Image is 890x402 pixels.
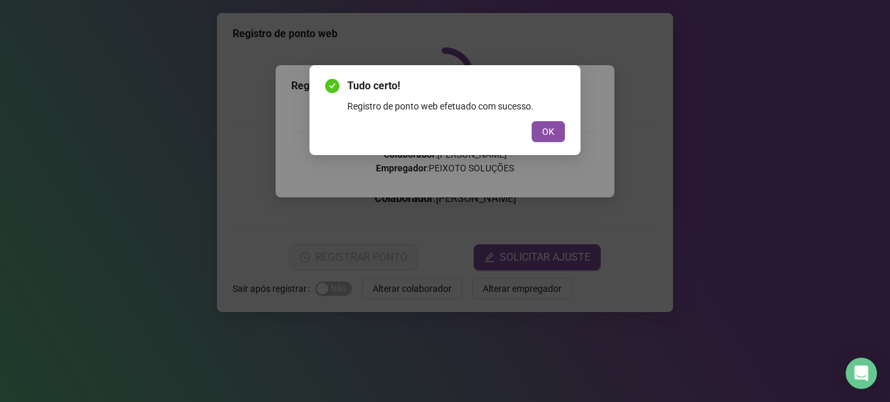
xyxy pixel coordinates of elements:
span: check-circle [325,79,339,93]
div: Registro de ponto web efetuado com sucesso. [347,99,565,113]
span: OK [542,124,554,139]
button: OK [532,121,565,142]
div: Open Intercom Messenger [846,358,877,389]
span: Tudo certo! [347,78,565,94]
